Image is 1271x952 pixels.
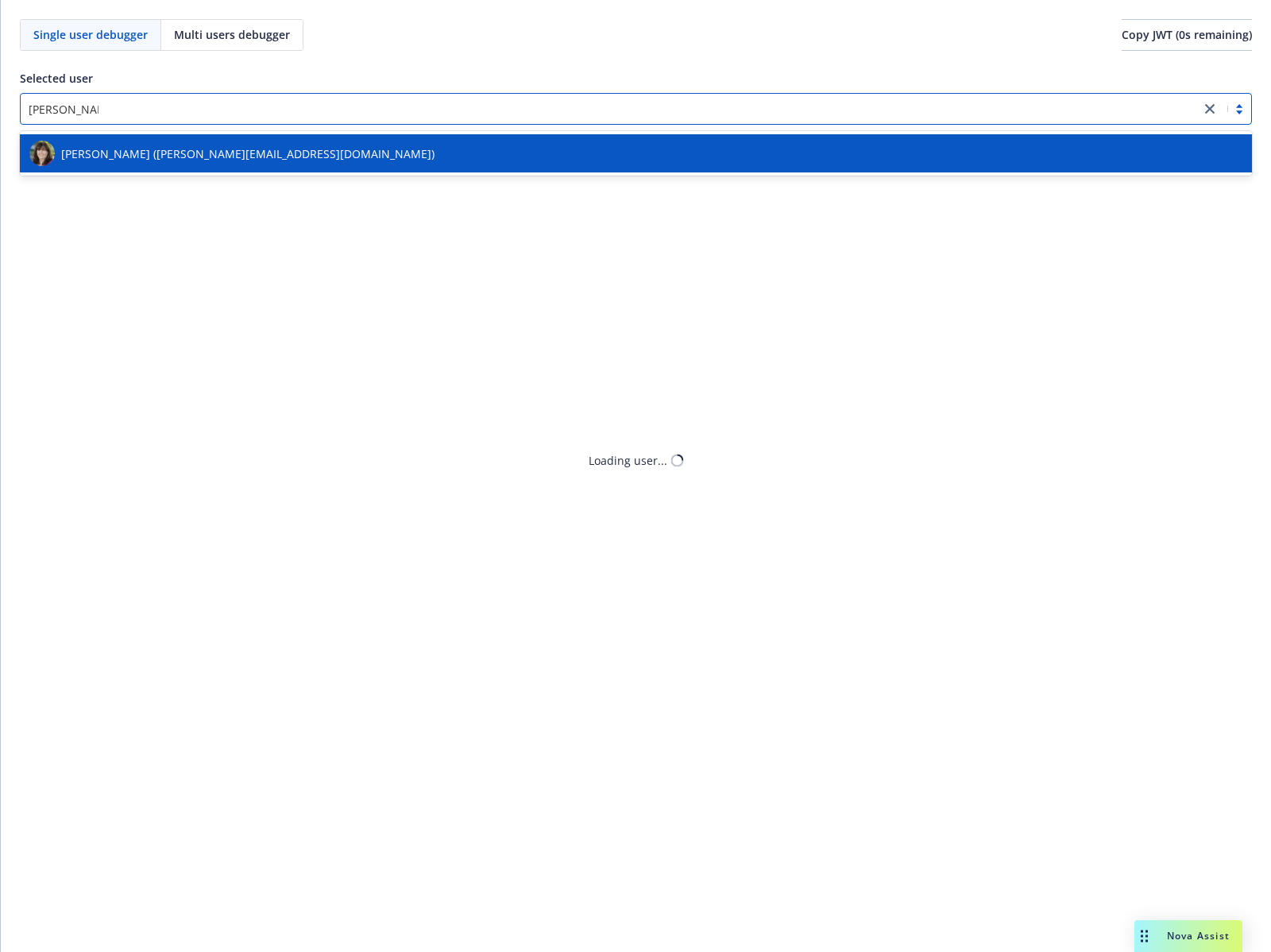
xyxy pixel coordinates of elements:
img: photo [29,141,55,166]
div: Drag to move [1134,920,1154,952]
div: Loading user... [589,452,667,469]
button: Nova Assist [1134,920,1242,952]
span: [PERSON_NAME] ([PERSON_NAME][EMAIL_ADDRESS][DOMAIN_NAME]) [61,145,435,162]
span: Selected user [20,71,93,86]
button: Copy JWT (0s remaining) [1122,19,1252,51]
a: close [1200,99,1219,118]
span: Multi users debugger [174,26,290,43]
span: Single user debugger [33,26,148,43]
span: Copy JWT ( 0 s remaining) [1122,27,1252,42]
span: Nova Assist [1167,929,1230,942]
